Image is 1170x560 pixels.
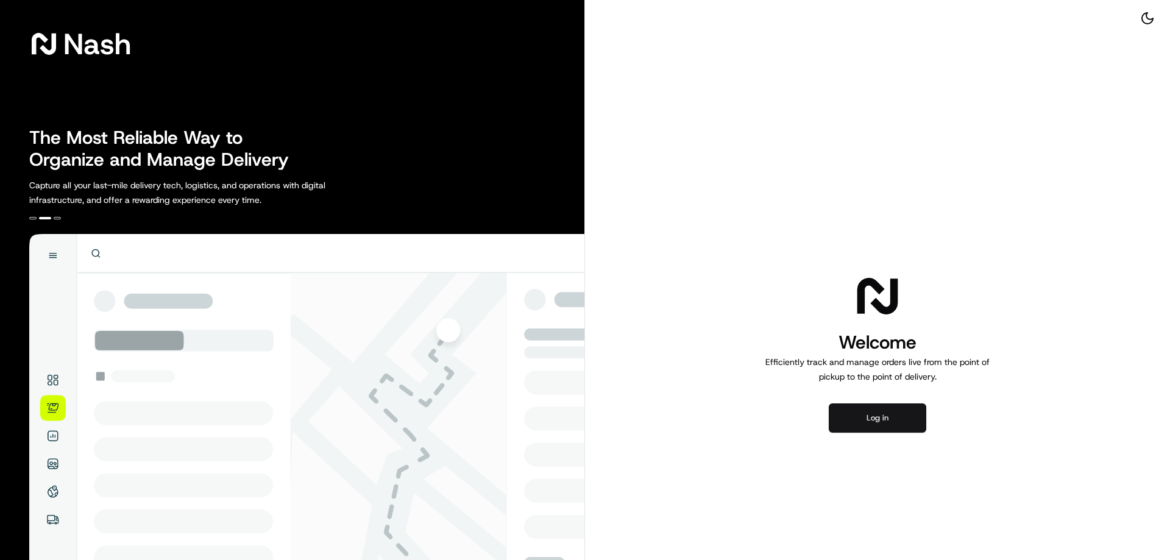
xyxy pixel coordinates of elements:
h2: The Most Reliable Way to Organize and Manage Delivery [29,127,302,171]
p: Efficiently track and manage orders live from the point of pickup to the point of delivery. [760,355,994,384]
button: Log in [829,403,926,433]
h1: Welcome [760,330,994,355]
span: Nash [63,32,131,56]
p: Capture all your last-mile delivery tech, logistics, and operations with digital infrastructure, ... [29,178,380,207]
